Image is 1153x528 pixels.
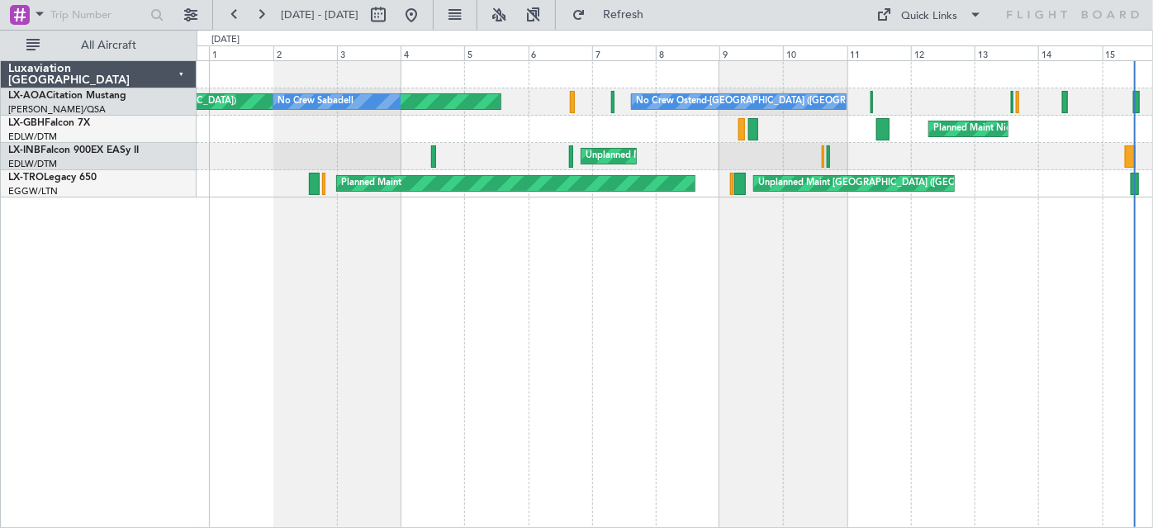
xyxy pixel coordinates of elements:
div: Unplanned Maint Nice ([GEOGRAPHIC_DATA]) [586,144,781,169]
a: EDLW/DTM [8,131,57,143]
span: LX-TRO [8,173,44,183]
a: LX-AOACitation Mustang [8,91,126,101]
div: 7 [592,45,656,60]
div: Planned Maint [341,171,401,196]
span: Refresh [589,9,658,21]
a: [PERSON_NAME]/QSA [8,103,106,116]
div: 8 [656,45,719,60]
span: All Aircraft [43,40,174,51]
div: Planned Maint Nice ([GEOGRAPHIC_DATA]) [933,117,1117,141]
a: EDLW/DTM [8,158,57,170]
div: 3 [337,45,401,60]
span: [DATE] - [DATE] [281,7,358,22]
div: 13 [975,45,1038,60]
a: LX-TROLegacy 650 [8,173,97,183]
div: Unplanned Maint [GEOGRAPHIC_DATA] ([GEOGRAPHIC_DATA]) [758,171,1030,196]
div: No Crew Sabadell [278,89,354,114]
button: All Aircraft [18,32,179,59]
div: 6 [529,45,592,60]
button: Refresh [564,2,663,28]
input: Trip Number [50,2,145,27]
div: 2 [273,45,337,60]
div: Quick Links [902,8,958,25]
div: [DATE] [211,33,240,47]
span: LX-INB [8,145,40,155]
div: 10 [783,45,847,60]
div: 14 [1038,45,1102,60]
div: 9 [719,45,783,60]
button: Quick Links [869,2,991,28]
div: 4 [401,45,464,60]
div: 1 [209,45,273,60]
div: 12 [911,45,975,60]
span: LX-AOA [8,91,46,101]
a: LX-INBFalcon 900EX EASy II [8,145,139,155]
a: EGGW/LTN [8,185,58,197]
div: 11 [847,45,911,60]
div: 5 [464,45,528,60]
span: LX-GBH [8,118,45,128]
div: No Crew Ostend-[GEOGRAPHIC_DATA] ([GEOGRAPHIC_DATA]) [636,89,907,114]
a: LX-GBHFalcon 7X [8,118,90,128]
